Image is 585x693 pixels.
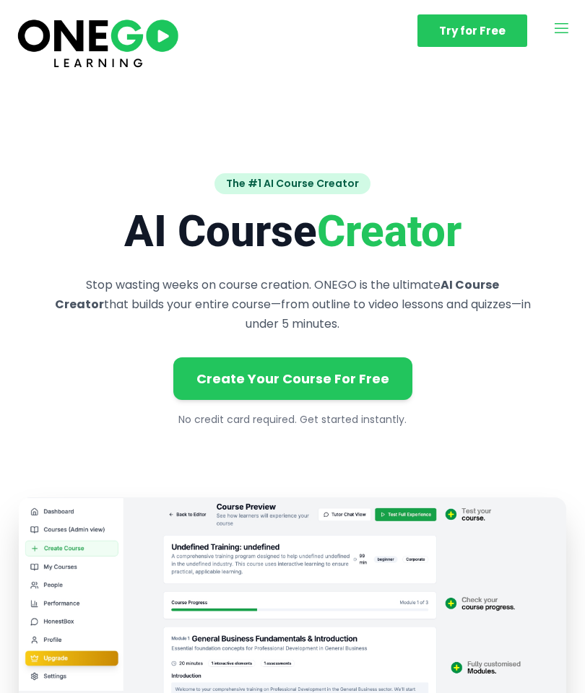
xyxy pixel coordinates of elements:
a: Try for Free [417,14,527,47]
p: Stop wasting weeks on course creation. ONEGO is the ultimate that builds your entire course—from ... [50,275,535,334]
a: Create Your Course For Free [173,357,412,400]
button: open-menu [552,19,571,42]
span: The #1 AI Course Creator [214,173,370,194]
span: Try for Free [439,25,506,36]
h1: AI Course [19,206,566,258]
p: No credit card required. Get started instantly. [19,411,566,429]
span: Creator [317,206,461,257]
